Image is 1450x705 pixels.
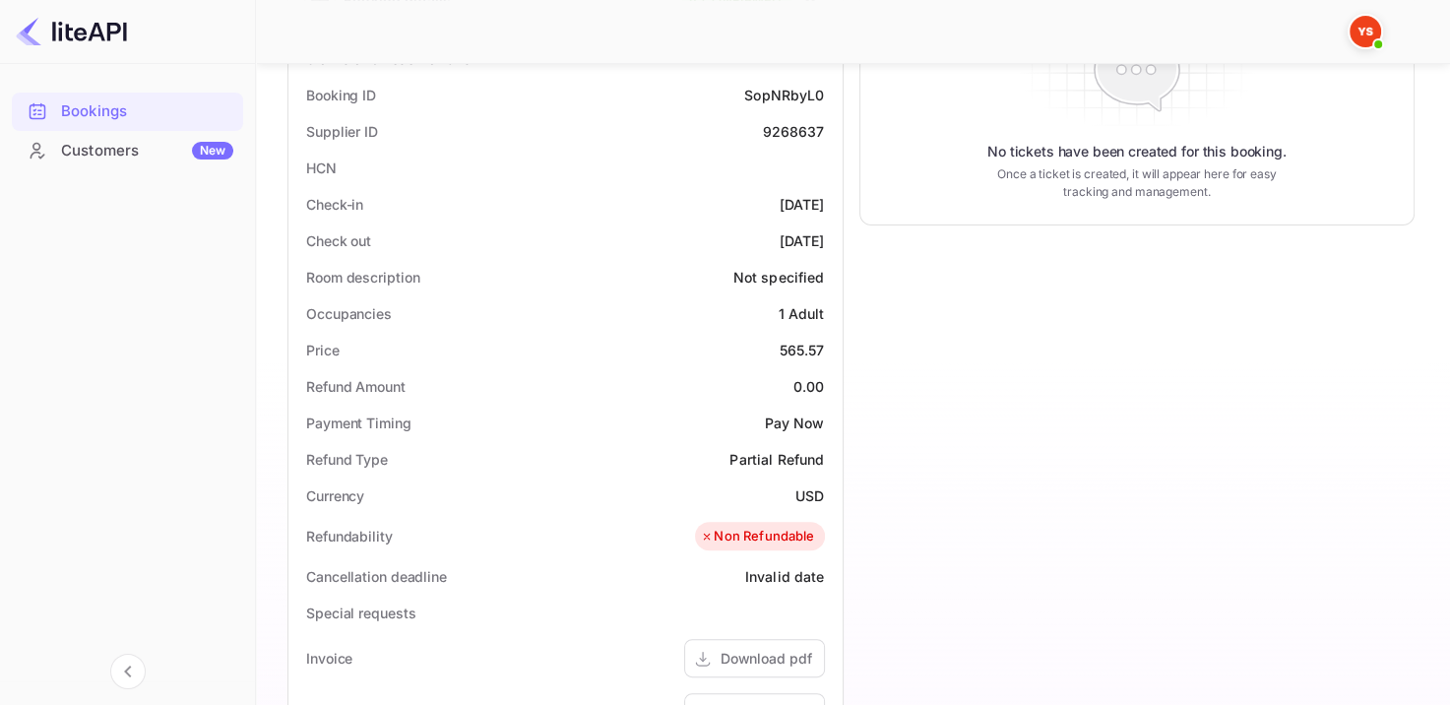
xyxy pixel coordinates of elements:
[110,654,146,689] button: Collapse navigation
[780,340,825,360] div: 565.57
[729,449,824,470] div: Partial Refund
[306,85,376,105] div: Booking ID
[192,142,233,160] div: New
[306,121,378,142] div: Supplier ID
[61,140,233,162] div: Customers
[780,194,825,215] div: [DATE]
[988,165,1285,201] p: Once a ticket is created, it will appear here for easy tracking and management.
[733,267,825,288] div: Not specified
[793,376,825,397] div: 0.00
[306,194,363,215] div: Check-in
[306,449,388,470] div: Refund Type
[764,413,824,433] div: Pay Now
[306,158,337,178] div: HCN
[61,100,233,123] div: Bookings
[306,303,392,324] div: Occupancies
[745,566,825,587] div: Invalid date
[16,16,127,47] img: LiteAPI logo
[306,485,364,506] div: Currency
[12,93,243,129] a: Bookings
[306,340,340,360] div: Price
[1350,16,1381,47] img: Yandex Support
[306,376,406,397] div: Refund Amount
[780,230,825,251] div: [DATE]
[306,526,393,546] div: Refundability
[306,267,419,288] div: Room description
[700,527,814,546] div: Non Refundable
[762,121,824,142] div: 9268637
[12,132,243,170] div: CustomersNew
[744,85,824,105] div: SopNRbyL0
[306,566,447,587] div: Cancellation deadline
[778,303,824,324] div: 1 Adult
[306,413,411,433] div: Payment Timing
[721,648,812,669] div: Download pdf
[795,485,824,506] div: USD
[306,603,415,623] div: Special requests
[306,648,352,669] div: Invoice
[12,132,243,168] a: CustomersNew
[306,230,371,251] div: Check out
[12,93,243,131] div: Bookings
[987,142,1287,161] p: No tickets have been created for this booking.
